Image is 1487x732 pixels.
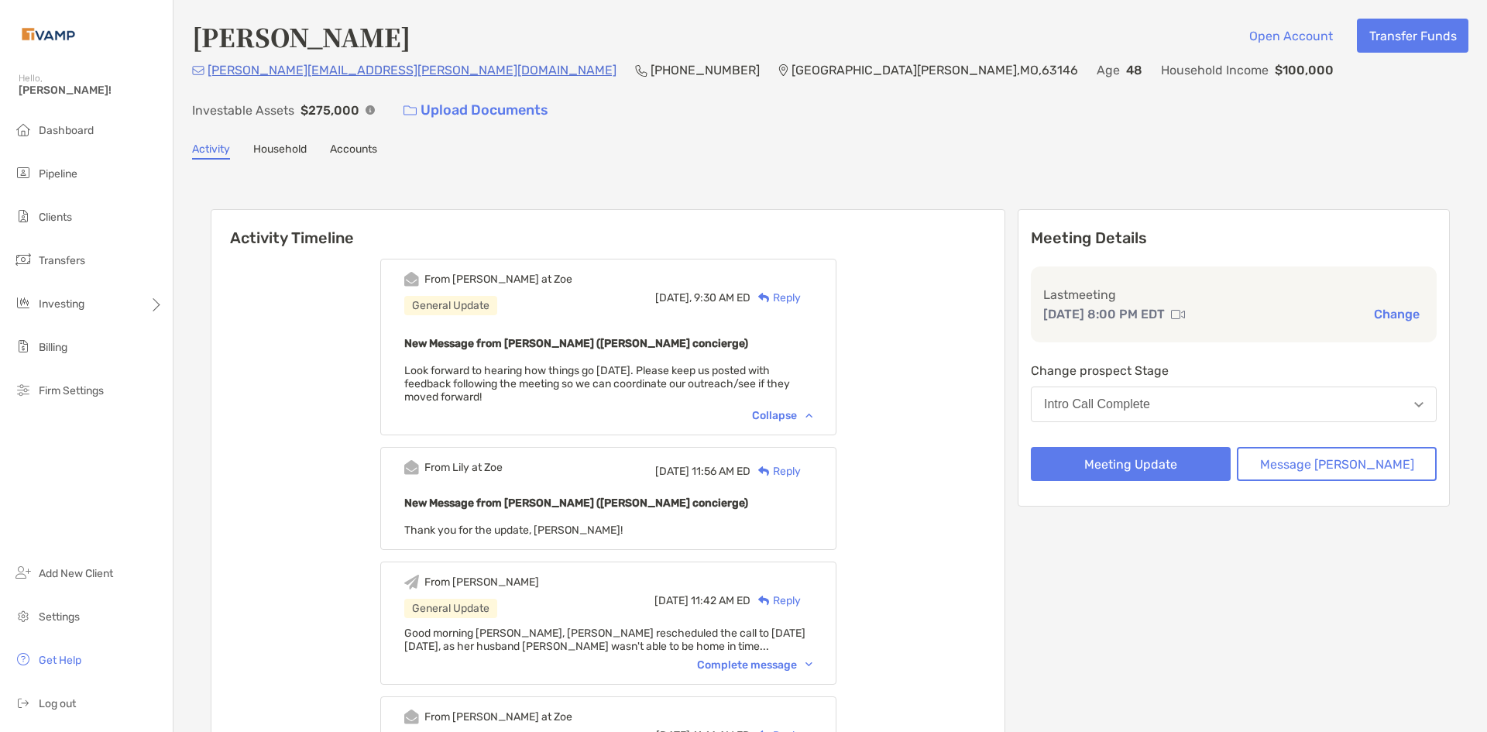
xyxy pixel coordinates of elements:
span: [DATE] [655,465,689,478]
span: 11:42 AM ED [691,594,750,607]
img: billing icon [14,337,33,356]
span: Add New Client [39,567,113,580]
img: Reply icon [758,466,770,476]
h6: Activity Timeline [211,210,1004,247]
button: Transfer Funds [1357,19,1468,53]
img: firm-settings icon [14,380,33,399]
span: [DATE], [655,291,692,304]
span: [DATE] [654,594,689,607]
img: Event icon [404,575,419,589]
p: Change prospect Stage [1031,361,1437,380]
img: dashboard icon [14,120,33,139]
p: Age [1097,60,1120,80]
img: add_new_client icon [14,563,33,582]
p: [DATE] 8:00 PM EDT [1043,304,1165,324]
div: Reply [750,593,801,609]
span: Good morning [PERSON_NAME], [PERSON_NAME] rescheduled the call to [DATE][DATE], as her husband [P... [404,627,805,653]
img: Event icon [404,460,419,475]
img: Reply icon [758,596,770,606]
img: Chevron icon [805,662,812,667]
div: Intro Call Complete [1044,397,1150,411]
img: Open dropdown arrow [1414,402,1423,407]
div: From [PERSON_NAME] at Zoe [424,710,572,723]
img: Reply icon [758,293,770,303]
img: Event icon [404,710,419,724]
img: clients icon [14,207,33,225]
p: Household Income [1161,60,1269,80]
img: Info Icon [366,105,375,115]
p: $100,000 [1275,60,1334,80]
div: General Update [404,296,497,315]
img: investing icon [14,294,33,312]
img: Event icon [404,272,419,287]
span: Get Help [39,654,81,667]
button: Message [PERSON_NAME] [1237,447,1437,481]
img: communication type [1171,308,1185,321]
span: Settings [39,610,80,624]
span: Log out [39,697,76,710]
button: Change [1369,306,1424,322]
span: Dashboard [39,124,94,137]
div: Collapse [752,409,812,422]
img: Zoe Logo [19,6,78,62]
span: Look forward to hearing how things go [DATE]. Please keep us posted with feedback following the m... [404,364,790,404]
img: Phone Icon [635,64,647,77]
img: transfers icon [14,250,33,269]
div: From [PERSON_NAME] [424,576,539,589]
p: Meeting Details [1031,229,1437,248]
a: Household [253,143,307,160]
span: Clients [39,211,72,224]
div: General Update [404,599,497,618]
div: From [PERSON_NAME] at Zoe [424,273,572,286]
img: Location Icon [778,64,788,77]
span: 9:30 AM ED [694,291,750,304]
img: button icon [404,105,417,116]
a: Accounts [330,143,377,160]
img: pipeline icon [14,163,33,182]
div: Complete message [697,658,812,672]
a: Activity [192,143,230,160]
button: Open Account [1237,19,1344,53]
p: [PHONE_NUMBER] [651,60,760,80]
button: Intro Call Complete [1031,387,1437,422]
div: Reply [750,290,801,306]
div: From Lily at Zoe [424,461,503,474]
a: Upload Documents [393,94,558,127]
p: [GEOGRAPHIC_DATA][PERSON_NAME] , MO , 63146 [792,60,1078,80]
span: Investing [39,297,84,311]
img: logout icon [14,693,33,712]
img: Chevron icon [805,413,812,418]
span: Pipeline [39,167,77,180]
img: settings icon [14,607,33,625]
h4: [PERSON_NAME] [192,19,410,54]
span: Transfers [39,254,85,267]
span: Thank you for the update, [PERSON_NAME]! [404,524,623,537]
span: 11:56 AM ED [692,465,750,478]
span: Billing [39,341,67,354]
img: Email Icon [192,66,204,75]
div: Reply [750,463,801,479]
p: 48 [1126,60,1142,80]
p: Last meeting [1043,285,1424,304]
span: [PERSON_NAME]! [19,84,163,97]
p: Investable Assets [192,101,294,120]
span: Firm Settings [39,384,104,397]
button: Meeting Update [1031,447,1231,481]
p: [PERSON_NAME][EMAIL_ADDRESS][PERSON_NAME][DOMAIN_NAME] [208,60,616,80]
p: $275,000 [300,101,359,120]
img: get-help icon [14,650,33,668]
b: New Message from [PERSON_NAME] ([PERSON_NAME] concierge) [404,497,748,510]
b: New Message from [PERSON_NAME] ([PERSON_NAME] concierge) [404,337,748,350]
